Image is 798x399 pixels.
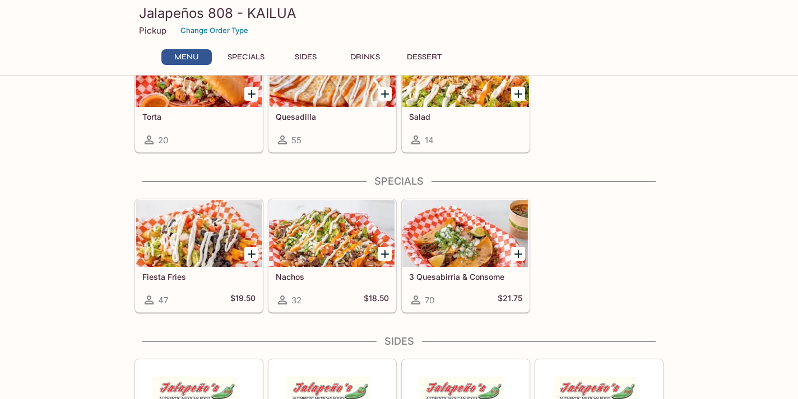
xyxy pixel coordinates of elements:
[425,295,434,306] span: 70
[135,199,263,312] a: Fiesta Fries47$19.50
[158,135,168,145] span: 20
[291,295,301,306] span: 32
[291,135,301,145] span: 55
[139,4,659,22] h3: Jalapeños 808 - KAILUA
[244,247,258,261] button: Add Fiesta Fries
[511,247,525,261] button: Add 3 Quesabirria & Consome
[221,49,271,65] button: Specials
[269,40,396,107] div: Quesadilla
[142,272,256,281] h5: Fiesta Fries
[378,247,392,261] button: Add Nachos
[268,39,396,152] a: Quesadilla55
[158,295,168,306] span: 47
[269,200,396,267] div: Nachos
[498,293,522,307] h5: $21.75
[244,87,258,101] button: Add Torta
[399,49,449,65] button: Dessert
[402,199,530,312] a: 3 Quesabirria & Consome70$21.75
[136,200,262,267] div: Fiesta Fries
[276,272,389,281] h5: Nachos
[134,175,664,187] h4: Specials
[425,135,434,145] span: 14
[364,293,389,307] h5: $18.50
[280,49,331,65] button: Sides
[340,49,390,65] button: Drinks
[230,293,256,307] h5: $19.50
[161,49,212,65] button: Menu
[511,87,525,101] button: Add Salad
[142,112,256,121] h5: Torta
[409,112,522,121] h5: Salad
[135,39,263,152] a: Torta20
[402,200,529,267] div: 3 Quesabirria & Consome
[268,199,396,312] a: Nachos32$18.50
[402,40,529,107] div: Salad
[409,272,522,281] h5: 3 Quesabirria & Consome
[139,25,166,36] p: Pickup
[402,39,530,152] a: Salad14
[136,40,262,107] div: Torta
[175,22,253,39] button: Change Order Type
[134,335,664,348] h4: Sides
[378,87,392,101] button: Add Quesadilla
[276,112,389,121] h5: Quesadilla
